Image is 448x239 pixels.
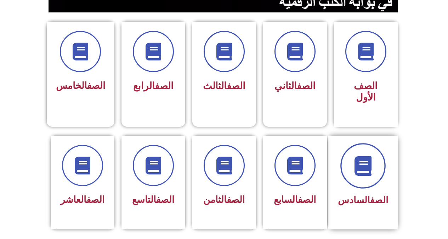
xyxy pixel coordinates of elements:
span: الرابع [133,80,174,92]
a: الصف [298,194,316,205]
a: الصف [87,80,105,91]
span: الصف الأول [354,80,378,103]
a: الصف [156,194,174,205]
span: السابع [274,194,316,205]
a: الصف [227,194,245,205]
span: العاشر [61,194,104,205]
span: الخامس [56,80,105,91]
a: الصف [370,195,388,205]
span: الثالث [203,80,245,92]
span: الثاني [274,80,316,92]
span: السادس [338,195,388,205]
a: الصف [297,80,316,92]
a: الصف [227,80,245,92]
span: التاسع [132,194,174,205]
span: الثامن [203,194,245,205]
a: الصف [155,80,174,92]
a: الصف [86,194,104,205]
